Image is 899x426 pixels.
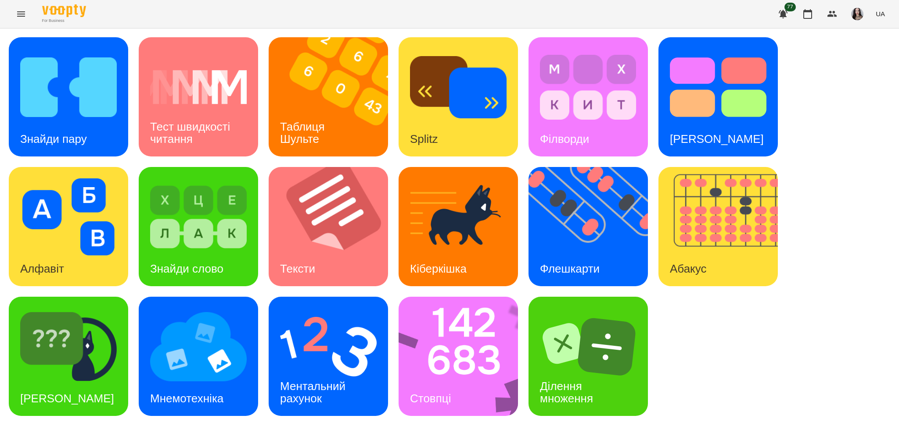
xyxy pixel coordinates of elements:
a: Знайди словоЗнайди слово [139,167,258,286]
span: For Business [42,18,86,24]
img: Таблиця Шульте [269,37,399,156]
img: Мнемотехніка [150,308,247,385]
h3: Флешкарти [540,262,600,275]
a: Знайди Кіберкішку[PERSON_NAME] [9,297,128,416]
a: МнемотехнікаМнемотехніка [139,297,258,416]
a: Знайди паруЗнайди пару [9,37,128,156]
h3: Стовпці [410,392,451,405]
img: Тексти [269,167,399,286]
img: Splitz [410,49,507,126]
a: КіберкішкаКіберкішка [399,167,518,286]
h3: Знайди слово [150,262,223,275]
a: ФлешкартиФлешкарти [529,167,648,286]
img: Знайди пару [20,49,117,126]
h3: Таблиця Шульте [280,120,328,145]
span: UA [876,9,885,18]
a: Ментальний рахунокМентальний рахунок [269,297,388,416]
h3: Тест швидкості читання [150,120,233,145]
img: Абакус [658,167,789,286]
a: Таблиця ШультеТаблиця Шульте [269,37,388,156]
h3: Ділення множення [540,380,593,405]
img: Стовпці [399,297,529,416]
img: Флешкарти [529,167,659,286]
a: ФілвордиФілворди [529,37,648,156]
img: Тест Струпа [670,49,766,126]
img: Знайди Кіберкішку [20,308,117,385]
a: Тест Струпа[PERSON_NAME] [658,37,778,156]
h3: Алфавіт [20,262,64,275]
img: Тест швидкості читання [150,49,247,126]
img: Алфавіт [20,178,117,256]
h3: [PERSON_NAME] [670,132,764,146]
img: Знайди слово [150,178,247,256]
span: 77 [784,3,796,11]
a: Ділення множенняДілення множення [529,297,648,416]
h3: Філворди [540,132,589,146]
img: Філворди [540,49,636,126]
a: ТекстиТексти [269,167,388,286]
a: АбакусАбакус [658,167,778,286]
img: Ділення множення [540,308,636,385]
h3: Кіберкішка [410,262,467,275]
h3: Splitz [410,132,438,146]
button: Menu [11,4,32,25]
a: АлфавітАлфавіт [9,167,128,286]
h3: [PERSON_NAME] [20,392,114,405]
h3: Знайди пару [20,132,87,146]
a: SplitzSplitz [399,37,518,156]
img: Voopty Logo [42,4,86,17]
a: Тест швидкості читанняТест швидкості читання [139,37,258,156]
h3: Тексти [280,262,315,275]
img: Ментальний рахунок [280,308,377,385]
h3: Мнемотехніка [150,392,223,405]
img: 23d2127efeede578f11da5c146792859.jpg [851,8,863,20]
a: СтовпціСтовпці [399,297,518,416]
img: Кіберкішка [410,178,507,256]
h3: Ментальний рахунок [280,380,349,405]
h3: Абакус [670,262,706,275]
button: UA [872,6,888,22]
